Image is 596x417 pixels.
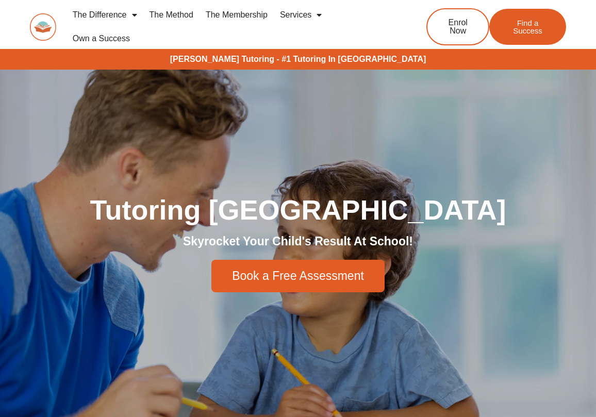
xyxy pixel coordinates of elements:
a: Services [274,3,328,27]
h1: Tutoring [GEOGRAPHIC_DATA] [9,196,587,224]
a: Enrol Now [426,8,489,45]
span: Book a Free Assessment [232,270,364,282]
span: Find a Success [505,19,551,35]
h2: Skyrocket Your Child's Result At School! [9,234,587,249]
nav: Menu [67,3,395,51]
a: Find a Success [489,9,566,45]
a: Own a Success [67,27,136,51]
a: The Method [143,3,200,27]
a: Book a Free Assessment [211,260,385,292]
a: The Difference [67,3,143,27]
span: Enrol Now [443,19,473,35]
a: The Membership [200,3,274,27]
